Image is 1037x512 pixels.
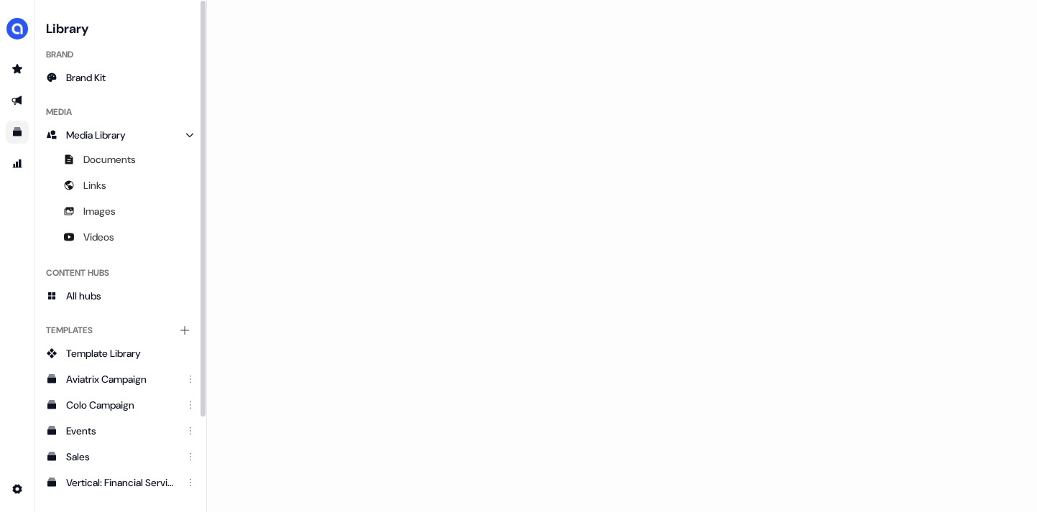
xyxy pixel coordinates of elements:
a: Colo Campaign [40,394,201,416]
a: Go to outbound experience [6,89,29,112]
a: Vertical: Financial Services [40,471,201,494]
div: Content Hubs [40,261,201,284]
a: Template Library [40,342,201,365]
h3: Library [40,17,201,37]
a: Go to attribution [6,152,29,175]
a: Images [40,200,201,223]
span: All hubs [66,289,101,303]
a: Aviatrix Campaign [40,368,201,391]
a: Go to prospects [6,57,29,80]
div: Events [66,424,178,438]
span: Videos [83,230,114,244]
a: Sales [40,445,201,468]
div: Templates [40,319,201,342]
a: Brand Kit [40,66,201,89]
span: Media Library [66,128,126,142]
a: Events [40,419,201,442]
span: Brand Kit [66,70,106,85]
div: Media [40,101,201,124]
div: Colo Campaign [66,398,178,412]
a: Go to integrations [6,478,29,501]
span: Documents [83,152,136,167]
div: Sales [66,450,178,464]
a: Videos [40,225,201,248]
div: Vertical: Financial Services [66,475,178,490]
a: All hubs [40,284,201,307]
span: Links [83,178,106,192]
a: Documents [40,148,201,171]
a: Media Library [40,124,201,146]
a: Go to templates [6,121,29,144]
div: Brand [40,43,201,66]
span: Template Library [66,346,141,360]
span: Images [83,204,116,218]
a: Links [40,174,201,197]
div: Aviatrix Campaign [66,372,178,386]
